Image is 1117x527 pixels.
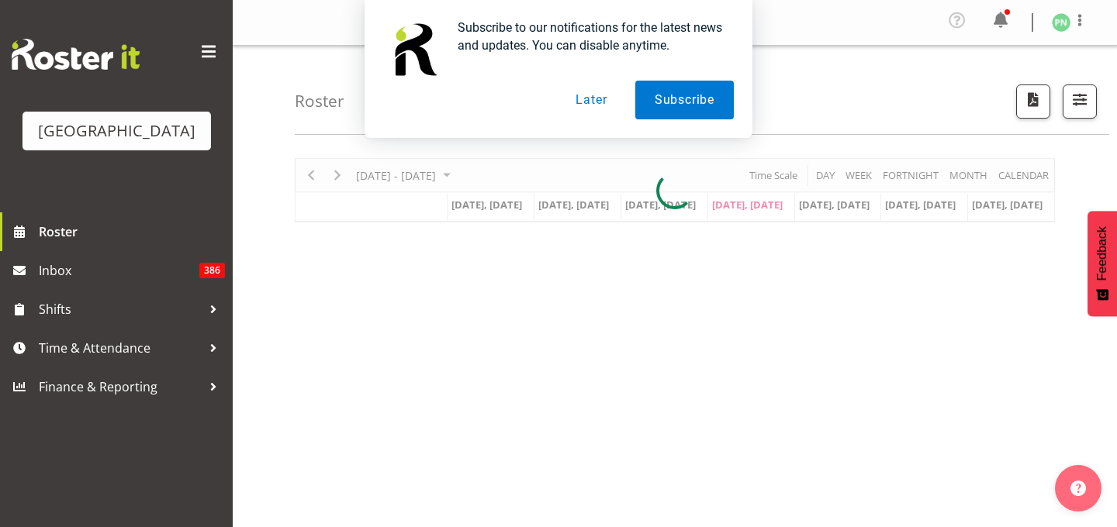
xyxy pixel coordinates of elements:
[39,259,199,282] span: Inbox
[39,336,202,360] span: Time & Attendance
[1095,226,1109,281] span: Feedback
[1088,211,1117,316] button: Feedback - Show survey
[556,81,626,119] button: Later
[1070,480,1086,496] img: help-xxl-2.png
[39,298,202,321] span: Shifts
[445,19,734,54] div: Subscribe to our notifications for the latest news and updates. You can disable anytime.
[39,375,202,398] span: Finance & Reporting
[199,263,225,278] span: 386
[39,220,225,243] span: Roster
[383,19,445,81] img: notification icon
[635,81,734,119] button: Subscribe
